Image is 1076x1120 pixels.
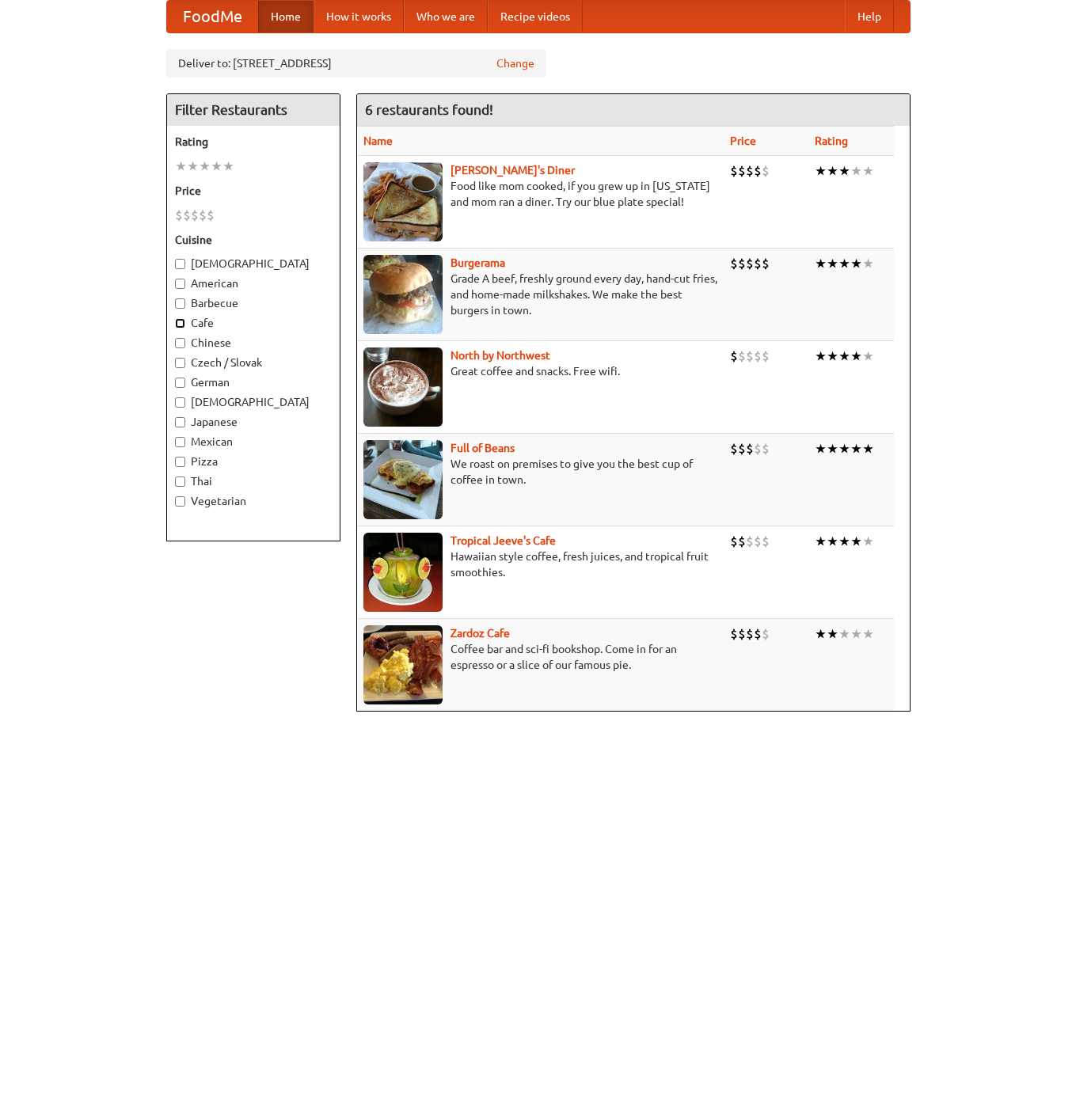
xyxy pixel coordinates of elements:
[850,255,862,272] li: ★
[363,363,717,379] p: Great coffee and snacks. Free wifi.
[838,440,850,457] li: ★
[175,298,185,309] input: Barbecue
[496,55,534,71] a: Change
[404,1,488,32] a: Who we are
[365,102,493,117] ng-pluralize: 6 restaurants found!
[754,255,762,272] li: $
[175,434,332,450] label: Mexican
[746,347,754,365] li: $
[762,255,770,272] li: $
[838,533,850,550] li: ★
[746,533,754,550] li: $
[363,255,443,334] img: burgerama.jpg
[363,549,717,580] p: Hawaiian style coffee, fresh juices, and tropical fruit smoothies.
[175,207,183,224] li: $
[827,440,838,457] li: ★
[827,347,838,365] li: ★
[175,256,332,271] label: [DEMOGRAPHIC_DATA]
[815,440,827,457] li: ★
[363,271,717,318] p: Grade A beef, freshly ground every day, hand-cut fries, and home-made milkshakes. We make the bes...
[762,162,770,180] li: $
[175,473,332,489] label: Thai
[199,207,207,224] li: $
[762,440,770,457] li: $
[827,533,838,550] li: ★
[827,162,838,180] li: ★
[754,533,762,550] li: $
[363,440,443,519] img: beans.jpg
[175,414,332,430] label: Japanese
[175,493,332,509] label: Vegetarian
[363,456,717,488] p: We roast on premises to give you the best cup of coffee in town.
[451,164,575,177] a: [PERSON_NAME]'s Diner
[175,134,332,150] h5: Rating
[730,135,756,147] a: Price
[746,625,754,643] li: $
[175,335,332,351] label: Chinese
[746,162,754,180] li: $
[754,625,762,643] li: $
[175,437,185,447] input: Mexican
[838,347,850,365] li: ★
[738,347,746,365] li: $
[730,162,738,180] li: $
[754,347,762,365] li: $
[175,158,187,175] li: ★
[175,397,185,408] input: [DEMOGRAPHIC_DATA]
[175,259,185,269] input: [DEMOGRAPHIC_DATA]
[187,158,199,175] li: ★
[175,355,332,370] label: Czech / Slovak
[451,534,556,547] a: Tropical Jeeve's Cafe
[166,49,546,78] div: Deliver to: [STREET_ADDRESS]
[191,207,199,224] li: $
[175,275,332,291] label: American
[363,347,443,427] img: north.jpg
[845,1,894,32] a: Help
[838,162,850,180] li: ★
[167,94,340,126] h4: Filter Restaurants
[862,162,874,180] li: ★
[451,627,510,640] a: Zardoz Cafe
[815,625,827,643] li: ★
[175,279,185,289] input: American
[746,255,754,272] li: $
[175,338,185,348] input: Chinese
[175,394,332,410] label: [DEMOGRAPHIC_DATA]
[850,347,862,365] li: ★
[762,347,770,365] li: $
[175,358,185,368] input: Czech / Slovak
[363,625,443,704] img: zardoz.jpg
[862,533,874,550] li: ★
[175,378,185,388] input: German
[363,178,717,210] p: Food like mom cooked, if you grew up in [US_STATE] and mom ran a diner. Try our blue plate special!
[815,347,827,365] li: ★
[754,162,762,180] li: $
[730,440,738,457] li: $
[730,533,738,550] li: $
[363,162,443,241] img: sallys.jpg
[363,533,443,612] img: jeeves.jpg
[754,440,762,457] li: $
[738,533,746,550] li: $
[730,347,738,365] li: $
[762,533,770,550] li: $
[451,442,515,454] a: Full of Beans
[815,533,827,550] li: ★
[222,158,234,175] li: ★
[738,440,746,457] li: $
[175,496,185,507] input: Vegetarian
[451,349,550,362] a: North by Northwest
[838,255,850,272] li: ★
[451,256,505,269] a: Burgerama
[850,440,862,457] li: ★
[183,207,191,224] li: $
[850,533,862,550] li: ★
[167,1,258,32] a: FoodMe
[175,374,332,390] label: German
[838,625,850,643] li: ★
